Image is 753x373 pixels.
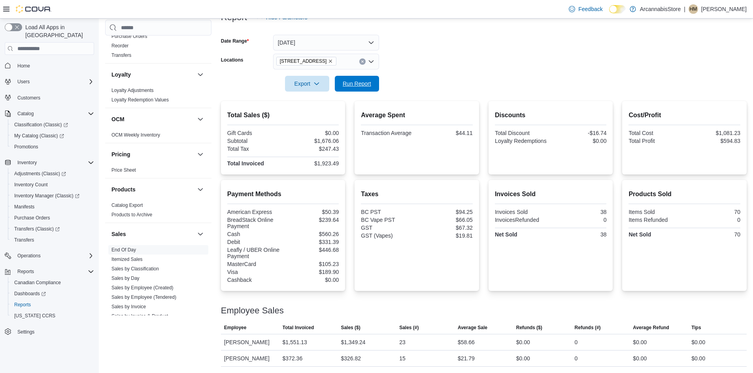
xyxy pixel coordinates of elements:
[111,230,194,238] button: Sales
[495,111,607,120] h2: Discounts
[111,202,143,208] a: Catalog Export
[227,160,264,167] strong: Total Invoiced
[283,354,303,363] div: $372.36
[633,354,647,363] div: $0.00
[196,185,205,194] button: Products
[14,251,44,261] button: Operations
[686,217,740,223] div: 0
[227,261,281,267] div: MasterCard
[2,60,97,71] button: Home
[2,76,97,87] button: Users
[17,253,41,259] span: Operations
[224,324,247,331] span: Employee
[566,1,606,17] a: Feedback
[227,239,281,245] div: Debit
[495,138,549,144] div: Loyalty Redemptions
[11,213,53,223] a: Purchase Orders
[14,251,94,261] span: Operations
[495,231,517,238] strong: Net Sold
[458,337,475,347] div: $58.66
[111,186,136,193] h3: Products
[111,71,131,79] h3: Loyalty
[111,202,143,208] span: Catalog Export
[285,231,339,237] div: $560.26
[419,217,473,223] div: $66.05
[105,201,211,223] div: Products
[111,132,160,138] span: OCM Weekly Inventory
[227,130,281,136] div: Gift Cards
[11,235,37,245] a: Transfers
[221,306,284,315] h3: Employee Sales
[111,52,131,58] span: Transfers
[111,257,143,262] a: Itemized Sales
[196,229,205,239] button: Sales
[628,217,683,223] div: Items Refunded
[285,146,339,152] div: $247.43
[196,114,205,124] button: OCM
[227,189,339,199] h2: Payment Methods
[14,109,94,118] span: Catalog
[341,354,361,363] div: $326.82
[495,217,549,223] div: InvoicesRefunded
[11,311,94,321] span: Washington CCRS
[14,61,33,71] a: Home
[111,275,140,281] span: Sales by Day
[11,278,64,287] a: Canadian Compliance
[495,189,607,199] h2: Invoices Sold
[419,232,473,239] div: $19.81
[285,209,339,215] div: $50.39
[227,231,281,237] div: Cash
[14,291,46,297] span: Dashboards
[8,212,97,223] button: Purchase Orders
[11,311,59,321] a: [US_STATE] CCRS
[8,201,97,212] button: Manifests
[11,131,94,141] span: My Catalog (Classic)
[686,231,740,238] div: 70
[11,191,94,201] span: Inventory Manager (Classic)
[2,326,97,337] button: Settings
[11,191,83,201] a: Inventory Manager (Classic)
[419,225,473,231] div: $67.32
[196,150,205,159] button: Pricing
[11,289,94,298] span: Dashboards
[14,226,60,232] span: Transfers (Classic)
[458,324,487,331] span: Average Sale
[8,299,97,310] button: Reports
[111,115,194,123] button: OCM
[111,52,131,58] a: Transfers
[111,34,147,39] a: Purchase Orders
[221,334,279,350] div: [PERSON_NAME]
[575,354,578,363] div: 0
[111,33,147,39] span: Purchase Orders
[8,277,97,288] button: Canadian Compliance
[628,138,683,144] div: Total Profit
[11,235,94,245] span: Transfers
[283,324,314,331] span: Total Invoiced
[105,130,211,143] div: OCM
[11,120,71,129] a: Classification (Classic)
[343,80,371,88] span: Run Report
[227,247,281,259] div: Leafly / UBER Online Payment
[2,108,97,119] button: Catalog
[2,266,97,277] button: Reports
[111,266,159,272] a: Sales by Classification
[285,217,339,223] div: $239.64
[14,93,94,103] span: Customers
[111,304,146,310] span: Sales by Invoice
[552,209,606,215] div: 38
[628,209,683,215] div: Items Sold
[285,130,339,136] div: $0.00
[2,250,97,261] button: Operations
[11,289,49,298] a: Dashboards
[227,111,339,120] h2: Total Sales ($)
[399,324,419,331] span: Sales (#)
[328,59,333,64] button: Remove 2267 Kingsway - 450548 from selection in this group
[14,158,40,167] button: Inventory
[285,76,329,92] button: Export
[359,58,366,65] button: Clear input
[17,159,37,166] span: Inventory
[11,300,94,309] span: Reports
[111,186,194,193] button: Products
[111,294,176,300] a: Sales by Employee (Tendered)
[11,213,94,223] span: Purchase Orders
